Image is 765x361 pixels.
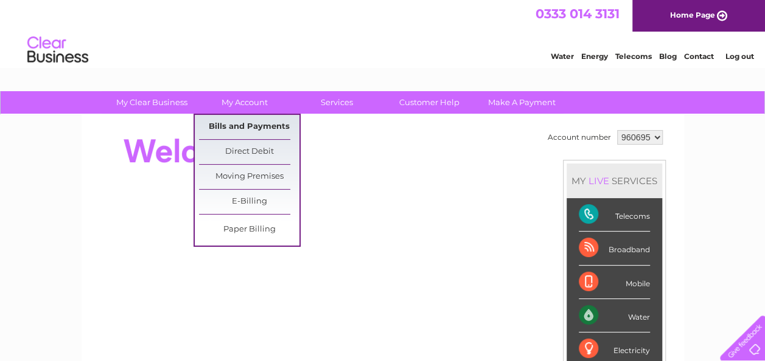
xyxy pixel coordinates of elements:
[684,52,714,61] a: Contact
[579,198,650,232] div: Telecoms
[581,52,608,61] a: Energy
[194,91,295,114] a: My Account
[545,127,614,148] td: Account number
[579,232,650,265] div: Broadband
[586,175,612,187] div: LIVE
[27,32,89,69] img: logo.png
[199,165,299,189] a: Moving Premises
[379,91,480,114] a: Customer Help
[725,52,753,61] a: Log out
[567,163,662,198] div: MY SERVICES
[472,91,572,114] a: Make A Payment
[287,91,387,114] a: Services
[551,52,574,61] a: Water
[199,115,299,139] a: Bills and Payments
[579,266,650,299] div: Mobile
[536,6,620,21] a: 0333 014 3131
[102,91,202,114] a: My Clear Business
[199,140,299,164] a: Direct Debit
[199,218,299,242] a: Paper Billing
[659,52,677,61] a: Blog
[96,7,671,59] div: Clear Business is a trading name of Verastar Limited (registered in [GEOGRAPHIC_DATA] No. 3667643...
[579,299,650,332] div: Water
[199,190,299,214] a: E-Billing
[615,52,652,61] a: Telecoms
